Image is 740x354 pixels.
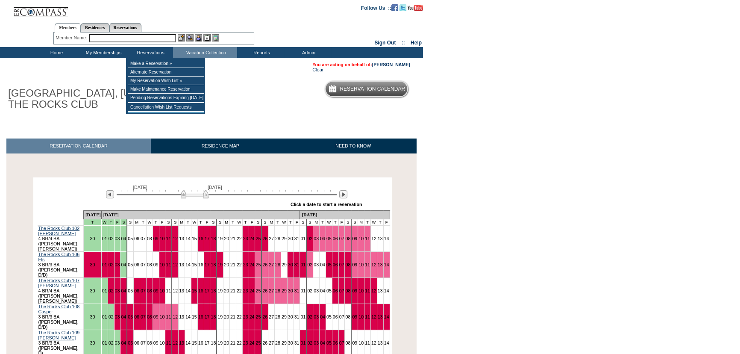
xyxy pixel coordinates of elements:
[6,139,151,153] a: RESERVATION CALENDAR
[294,340,300,345] a: 31
[230,314,235,319] a: 21
[109,236,114,241] a: 02
[108,219,114,226] td: Scottsdale - Summer 2025
[83,219,101,226] td: Scottsdale - Summer 2025
[269,314,274,319] a: 27
[269,288,274,293] a: 27
[81,23,109,32] a: Residences
[333,340,338,345] a: 06
[374,40,396,46] a: Sign Out
[141,236,146,241] a: 07
[114,219,120,226] td: Scottsdale - Summer 2025
[290,139,417,153] a: NEED TO KNOW
[339,340,344,345] a: 07
[185,236,191,241] a: 14
[237,262,242,267] a: 22
[371,340,376,345] a: 12
[333,314,338,319] a: 06
[115,262,120,267] a: 03
[250,262,255,267] a: 24
[147,288,152,293] a: 08
[269,340,274,345] a: 27
[127,219,133,226] td: S
[173,262,178,267] a: 12
[6,86,198,112] h1: [GEOGRAPHIC_DATA], [US_STATE] - THE ROCKS CLUB
[134,236,139,241] a: 06
[352,236,357,241] a: 09
[294,236,300,241] a: 31
[126,47,173,58] td: Reservations
[320,340,325,345] a: 04
[339,262,344,267] a: 07
[217,288,223,293] a: 19
[121,236,126,241] a: 04
[165,219,172,226] td: S
[378,340,383,345] a: 13
[326,340,332,345] a: 05
[159,219,165,226] td: F
[102,236,107,241] a: 01
[217,262,223,267] a: 19
[133,185,147,190] span: [DATE]
[102,262,107,267] a: 01
[90,340,95,345] a: 30
[101,211,300,219] td: [DATE]
[173,314,178,319] a: 12
[198,236,203,241] a: 16
[269,262,274,267] a: 27
[90,314,95,319] a: 30
[185,288,191,293] a: 14
[101,219,108,226] td: Scottsdale - Summer 2025
[90,288,95,293] a: 30
[153,340,159,345] a: 09
[178,34,185,41] img: b_edit.gif
[153,236,159,241] a: 09
[211,288,216,293] a: 18
[365,288,370,293] a: 11
[217,314,223,319] a: 19
[120,219,127,226] td: Scottsdale - Summer 2025
[243,314,248,319] a: 23
[230,262,235,267] a: 21
[314,340,319,345] a: 03
[345,314,350,319] a: 08
[224,262,229,267] a: 20
[333,236,338,241] a: 06
[275,340,280,345] a: 28
[166,262,171,267] a: 11
[38,330,80,340] a: The Rocks Club 109 [PERSON_NAME]
[320,236,325,241] a: 04
[250,314,255,319] a: 24
[262,288,267,293] a: 26
[384,288,389,293] a: 14
[320,288,325,293] a: 04
[237,314,242,319] a: 22
[352,262,357,267] a: 09
[134,262,139,267] a: 06
[352,288,357,293] a: 09
[102,288,107,293] a: 01
[378,262,383,267] a: 13
[153,219,159,226] td: T
[185,219,191,226] td: T
[102,340,107,345] a: 01
[282,340,287,345] a: 29
[205,262,210,267] a: 17
[141,262,146,267] a: 07
[371,314,376,319] a: 12
[307,236,312,241] a: 02
[262,236,267,241] a: 26
[391,4,398,11] img: Become our fan on Facebook
[56,34,88,41] div: Member Name:
[275,288,280,293] a: 28
[153,262,159,267] a: 09
[411,40,422,46] a: Help
[243,262,248,267] a: 23
[365,314,370,319] a: 11
[230,288,235,293] a: 21
[339,314,344,319] a: 07
[134,219,140,226] td: M
[79,47,126,58] td: My Memberships
[179,340,184,345] a: 13
[205,236,210,241] a: 17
